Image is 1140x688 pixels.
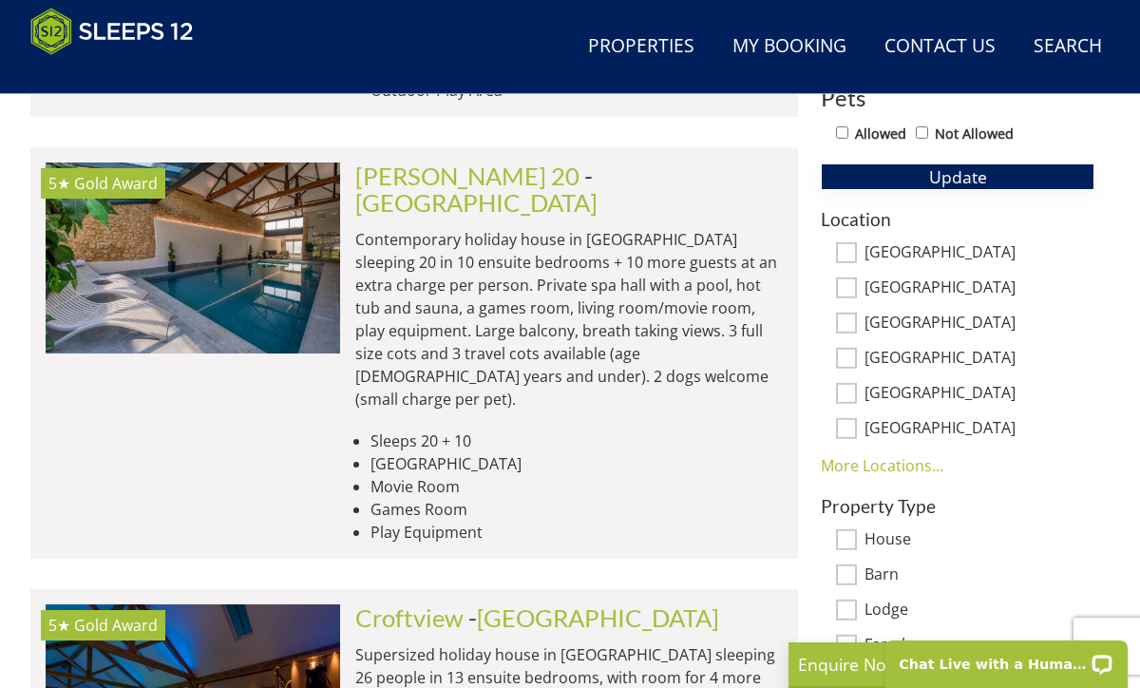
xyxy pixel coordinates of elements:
[929,165,987,188] span: Update
[370,430,783,452] li: Sleeps 20 + 10
[864,243,1094,264] label: [GEOGRAPHIC_DATA]
[864,636,1094,657] label: Farmhouse
[580,26,702,68] a: Properties
[864,278,1094,299] label: [GEOGRAPHIC_DATA]
[864,384,1094,405] label: [GEOGRAPHIC_DATA]
[30,8,194,55] img: Sleeps 12
[864,565,1094,586] label: Barn
[48,173,70,194] span: Churchill 20 has a 5 star rating under the Quality in Tourism Scheme
[821,163,1094,190] button: Update
[370,475,783,498] li: Movie Room
[46,162,340,353] img: open-uri20231109-69-pb86i6.original.
[873,628,1140,688] iframe: LiveChat chat widget
[798,652,1083,677] p: Enquire Now
[355,603,464,632] a: Croftview
[468,603,719,632] span: -
[864,530,1094,551] label: House
[74,615,158,636] span: Croftview has been awarded a Gold Award by Visit England
[864,419,1094,440] label: [GEOGRAPHIC_DATA]
[48,615,70,636] span: Croftview has a 5 star rating under the Quality in Tourism Scheme
[370,452,783,475] li: [GEOGRAPHIC_DATA]
[46,162,340,353] a: 5★ Gold Award
[355,188,598,217] a: [GEOGRAPHIC_DATA]
[864,314,1094,334] label: [GEOGRAPHIC_DATA]
[370,521,783,544] li: Play Equipment
[725,26,854,68] a: My Booking
[355,162,598,217] span: -
[355,162,579,190] a: [PERSON_NAME] 20
[74,173,158,194] span: Churchill 20 has been awarded a Gold Award by Visit England
[821,86,1094,110] h3: Pets
[477,603,719,632] a: [GEOGRAPHIC_DATA]
[821,455,943,476] a: More Locations...
[935,124,1014,144] label: Not Allowed
[855,124,906,144] label: Allowed
[21,67,220,83] iframe: Customer reviews powered by Trustpilot
[355,228,783,411] p: Contemporary holiday house in [GEOGRAPHIC_DATA] sleeping 20 in 10 ensuite bedrooms + 10 more gues...
[1026,26,1110,68] a: Search
[877,26,1003,68] a: Contact Us
[864,349,1094,370] label: [GEOGRAPHIC_DATA]
[821,209,1094,229] h3: Location
[370,498,783,521] li: Games Room
[864,601,1094,621] label: Lodge
[821,496,1094,516] h3: Property Type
